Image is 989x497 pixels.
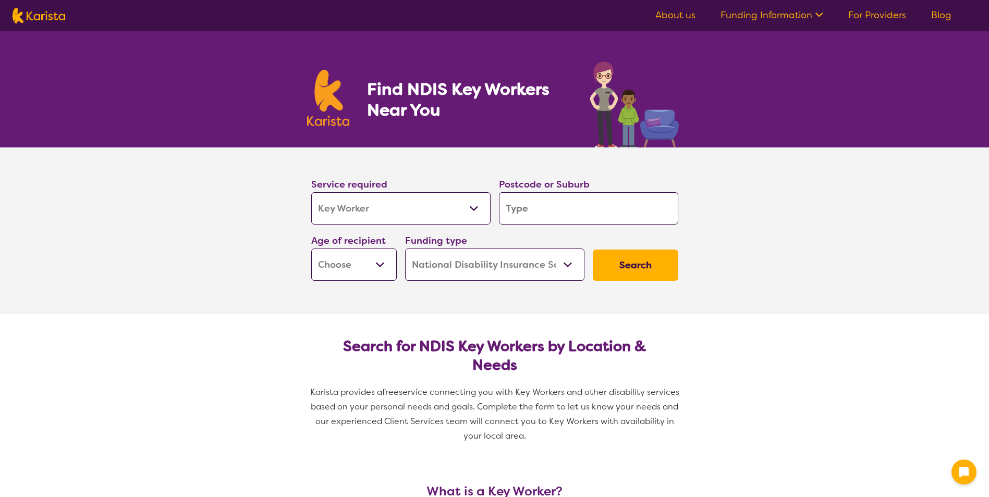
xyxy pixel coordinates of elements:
span: Karista provides a [310,387,382,397]
label: Postcode or Suburb [499,178,590,191]
h2: Search for NDIS Key Workers by Location & Needs [320,337,670,375]
span: service connecting you with Key Workers and other disability services based on your personal need... [311,387,681,441]
a: For Providers [848,9,906,21]
h1: Find NDIS Key Workers Near You [367,79,569,120]
button: Search [593,250,678,281]
label: Service required [311,178,387,191]
label: Age of recipient [311,234,386,247]
a: About us [655,9,695,21]
img: key-worker [587,56,682,147]
input: Type [499,192,678,225]
span: free [382,387,399,397]
img: Karista logo [307,70,350,126]
label: Funding type [405,234,467,247]
a: Blog [931,9,951,21]
a: Funding Information [721,9,823,21]
img: Karista logo [13,8,65,23]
